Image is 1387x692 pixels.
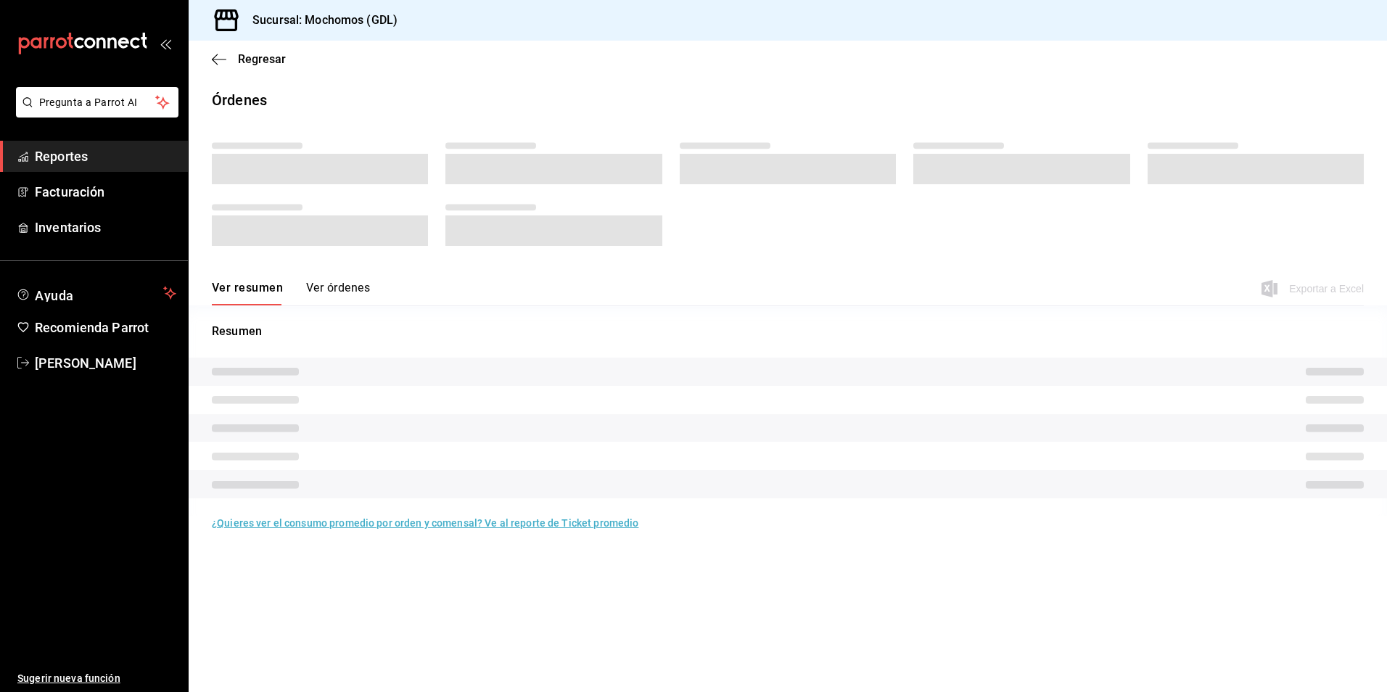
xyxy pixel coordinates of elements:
[212,52,286,66] button: Regresar
[238,52,286,66] span: Regresar
[35,182,176,202] span: Facturación
[160,38,171,49] button: open_drawer_menu
[212,89,267,111] div: Órdenes
[10,105,178,120] a: Pregunta a Parrot AI
[306,281,370,305] button: Ver órdenes
[212,281,283,305] button: Ver resumen
[212,323,1364,340] p: Resumen
[39,95,156,110] span: Pregunta a Parrot AI
[241,12,398,29] h3: Sucursal: Mochomos (GDL)
[35,218,176,237] span: Inventarios
[212,281,370,305] div: navigation tabs
[212,517,638,529] a: ¿Quieres ver el consumo promedio por orden y comensal? Ve al reporte de Ticket promedio
[35,284,157,302] span: Ayuda
[35,353,176,373] span: [PERSON_NAME]
[17,671,176,686] span: Sugerir nueva función
[35,318,176,337] span: Recomienda Parrot
[16,87,178,118] button: Pregunta a Parrot AI
[35,147,176,166] span: Reportes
